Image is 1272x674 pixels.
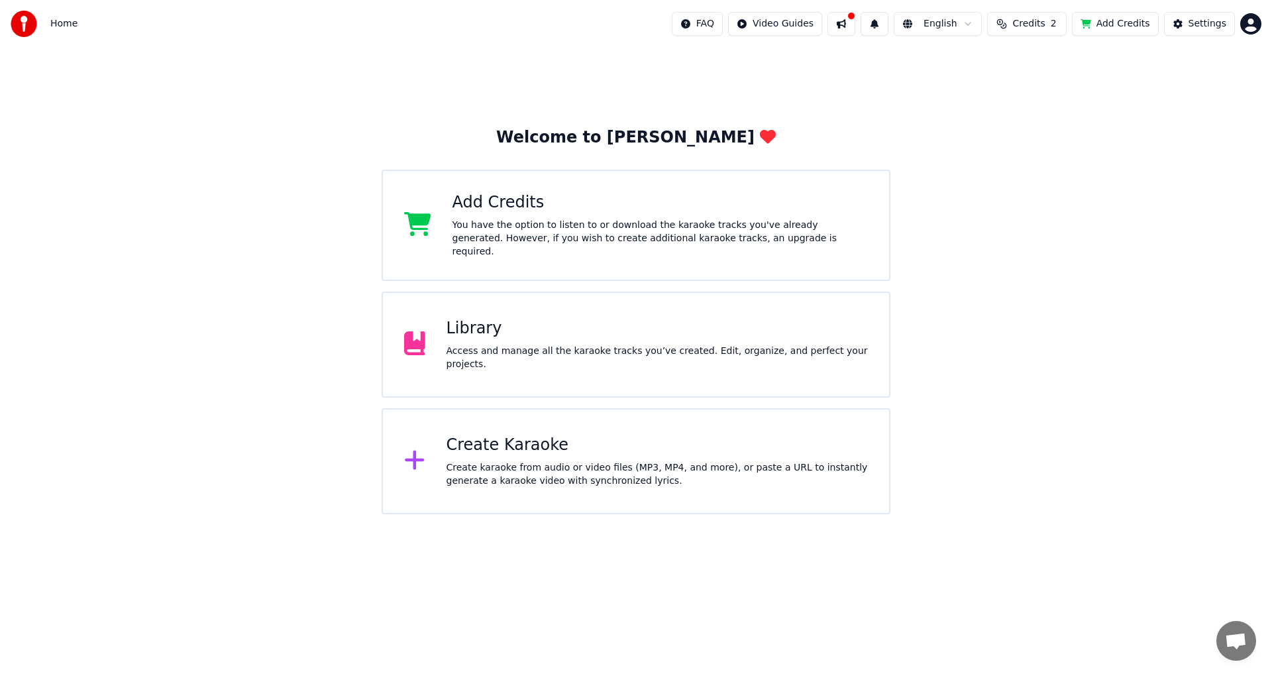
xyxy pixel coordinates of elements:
[1189,17,1226,30] div: Settings
[1164,12,1235,36] button: Settings
[496,127,776,148] div: Welcome to [PERSON_NAME]
[1051,17,1057,30] span: 2
[672,12,723,36] button: FAQ
[50,17,78,30] span: Home
[50,17,78,30] nav: breadcrumb
[447,345,869,371] div: Access and manage all the karaoke tracks you’ve created. Edit, organize, and perfect your projects.
[447,318,869,339] div: Library
[447,461,869,488] div: Create karaoke from audio or video files (MP3, MP4, and more), or paste a URL to instantly genera...
[447,435,869,456] div: Create Karaoke
[452,219,869,258] div: You have the option to listen to or download the karaoke tracks you've already generated. However...
[987,12,1067,36] button: Credits2
[1216,621,1256,661] a: Open chat
[1012,17,1045,30] span: Credits
[728,12,822,36] button: Video Guides
[11,11,37,37] img: youka
[1072,12,1159,36] button: Add Credits
[452,192,869,213] div: Add Credits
